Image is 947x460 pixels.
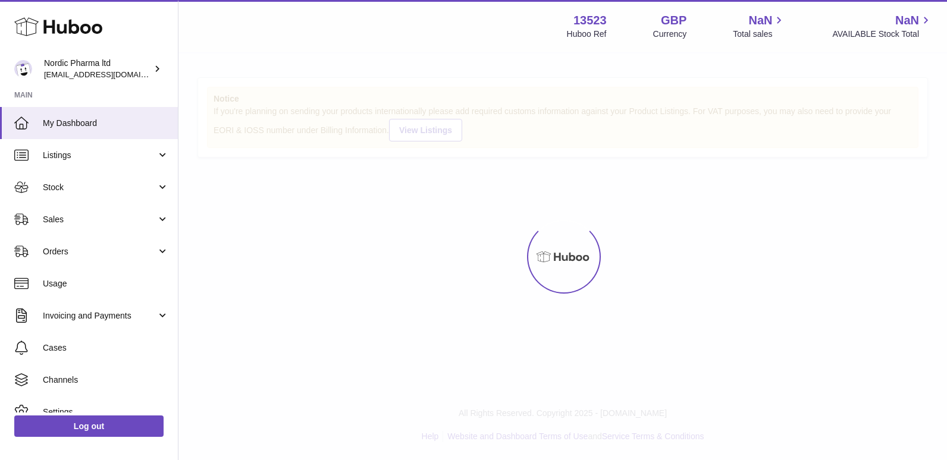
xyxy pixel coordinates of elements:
[832,12,933,40] a: NaN AVAILABLE Stock Total
[832,29,933,40] span: AVAILABLE Stock Total
[733,12,786,40] a: NaN Total sales
[43,182,156,193] span: Stock
[567,29,607,40] div: Huboo Ref
[661,12,686,29] strong: GBP
[43,342,169,354] span: Cases
[44,58,151,80] div: Nordic Pharma ltd
[43,150,156,161] span: Listings
[43,374,169,386] span: Channels
[14,415,164,437] a: Log out
[653,29,687,40] div: Currency
[748,12,772,29] span: NaN
[573,12,607,29] strong: 13523
[895,12,919,29] span: NaN
[733,29,786,40] span: Total sales
[43,310,156,322] span: Invoicing and Payments
[43,278,169,289] span: Usage
[44,70,175,79] span: [EMAIL_ADDRESS][DOMAIN_NAME]
[43,407,169,418] span: Settings
[43,214,156,225] span: Sales
[43,118,169,129] span: My Dashboard
[14,60,32,78] img: chika.alabi@nordicpharma.com
[43,246,156,257] span: Orders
